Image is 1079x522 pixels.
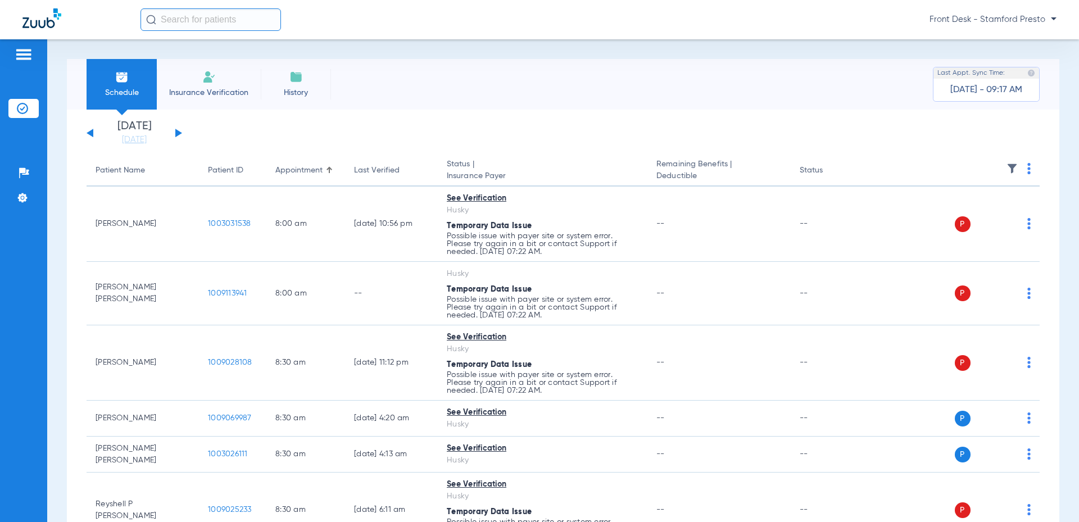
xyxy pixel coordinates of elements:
div: Husky [447,343,638,355]
td: 8:30 AM [266,437,345,473]
td: -- [791,325,867,401]
input: Search for patients [140,8,281,31]
span: 1009028108 [208,358,252,366]
span: Schedule [95,87,148,98]
td: [PERSON_NAME] [87,401,199,437]
span: Front Desk - Stamford Presto [930,14,1057,25]
img: group-dot-blue.svg [1027,448,1031,460]
span: P [955,355,971,371]
img: group-dot-blue.svg [1027,357,1031,368]
img: hamburger-icon [15,48,33,61]
span: 1009113941 [208,289,247,297]
div: Husky [447,491,638,502]
img: group-dot-blue.svg [1027,412,1031,424]
td: [DATE] 4:13 AM [345,437,438,473]
th: Remaining Benefits | [647,155,790,187]
div: See Verification [447,443,638,455]
img: Zuub Logo [22,8,61,28]
span: Temporary Data Issue [447,508,532,516]
span: P [955,285,971,301]
td: [PERSON_NAME] [87,325,199,401]
td: 8:00 AM [266,187,345,262]
div: Husky [447,205,638,216]
th: Status [791,155,867,187]
td: -- [791,437,867,473]
p: Possible issue with payer site or system error. Please try again in a bit or contact Support if n... [447,371,638,394]
td: 8:00 AM [266,262,345,325]
img: last sync help info [1027,69,1035,77]
div: Husky [447,268,638,280]
span: -- [656,358,665,366]
span: -- [656,450,665,458]
div: Patient Name [96,165,145,176]
img: group-dot-blue.svg [1027,218,1031,229]
span: Insurance Verification [165,87,252,98]
img: group-dot-blue.svg [1027,504,1031,515]
th: Status | [438,155,647,187]
span: 1003026111 [208,450,248,458]
td: [DATE] 4:20 AM [345,401,438,437]
div: Patient Name [96,165,190,176]
span: Insurance Payer [447,170,638,182]
div: Husky [447,455,638,466]
div: See Verification [447,479,638,491]
span: P [955,411,971,426]
td: [PERSON_NAME] [PERSON_NAME] [87,262,199,325]
td: -- [345,262,438,325]
span: -- [656,289,665,297]
div: Patient ID [208,165,243,176]
p: Possible issue with payer site or system error. Please try again in a bit or contact Support if n... [447,296,638,319]
td: 8:30 AM [266,325,345,401]
div: Last Verified [354,165,400,176]
span: 1009025233 [208,506,252,514]
img: Schedule [115,70,129,84]
img: group-dot-blue.svg [1027,163,1031,174]
div: Appointment [275,165,323,176]
td: [PERSON_NAME] [PERSON_NAME] [87,437,199,473]
div: Appointment [275,165,336,176]
td: -- [791,262,867,325]
span: Temporary Data Issue [447,285,532,293]
div: See Verification [447,332,638,343]
div: Husky [447,419,638,430]
span: [DATE] - 09:17 AM [950,84,1022,96]
div: See Verification [447,407,638,419]
td: [DATE] 10:56 PM [345,187,438,262]
td: 8:30 AM [266,401,345,437]
td: [DATE] 11:12 PM [345,325,438,401]
p: Possible issue with payer site or system error. Please try again in a bit or contact Support if n... [447,232,638,256]
span: Temporary Data Issue [447,361,532,369]
div: Last Verified [354,165,429,176]
span: Temporary Data Issue [447,222,532,230]
span: -- [656,414,665,422]
span: -- [656,506,665,514]
img: Manual Insurance Verification [202,70,216,84]
span: Deductible [656,170,781,182]
div: See Verification [447,193,638,205]
span: P [955,502,971,518]
td: -- [791,401,867,437]
span: 1009069987 [208,414,252,422]
img: History [289,70,303,84]
span: History [269,87,323,98]
img: group-dot-blue.svg [1027,288,1031,299]
span: P [955,447,971,462]
img: filter.svg [1007,163,1018,174]
a: [DATE] [101,134,168,146]
div: Patient ID [208,165,257,176]
span: 1003031538 [208,220,251,228]
span: Last Appt. Sync Time: [937,67,1005,79]
td: [PERSON_NAME] [87,187,199,262]
img: Search Icon [146,15,156,25]
li: [DATE] [101,121,168,146]
td: -- [791,187,867,262]
span: -- [656,220,665,228]
span: P [955,216,971,232]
